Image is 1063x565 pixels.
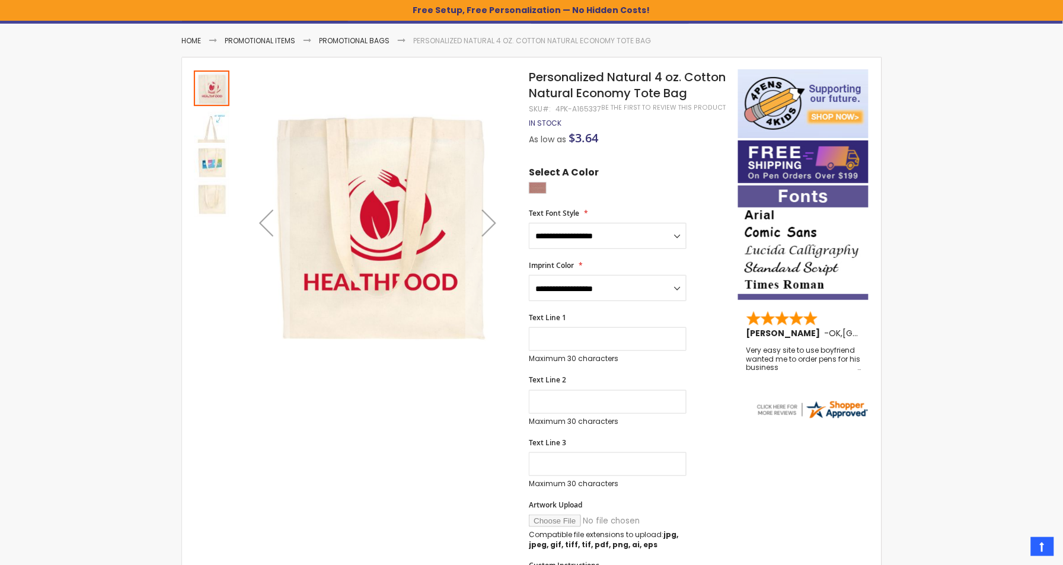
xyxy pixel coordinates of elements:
span: Artwork Upload [529,500,582,510]
img: Free shipping on orders over $199 [738,141,869,183]
img: Personalized Natural 4 oz. Cotton Natural Economy Tote Bag [194,107,229,143]
p: Maximum 30 characters [529,479,687,489]
img: 4pens 4 kids [738,69,869,138]
span: Imprint Color [529,260,574,270]
span: - , [825,327,930,339]
div: Previous [242,69,290,377]
a: Promotional Items [225,36,296,46]
p: Maximum 30 characters [529,354,687,363]
img: Personalized Natural 4 oz. Cotton Natural Economy Tote Bag [242,86,513,357]
span: Text Font Style [529,208,579,218]
span: Select A Color [529,166,599,182]
div: Availability [529,119,561,128]
iframe: Google Customer Reviews [965,533,1063,565]
a: 4pens.com certificate URL [755,413,869,423]
strong: SKU [529,104,551,114]
strong: jpg, jpeg, gif, tiff, tif, pdf, png, ai, eps [529,529,678,549]
img: Personalized Natural 4 oz. Cotton Natural Economy Tote Bag [194,181,229,216]
span: Text Line 1 [529,312,566,323]
a: Be the first to review this product [601,103,726,112]
div: Very easy site to use boyfriend wanted me to order pens for his business [746,346,861,372]
p: Compatible file extensions to upload: [529,530,687,549]
span: OK [829,327,841,339]
li: Personalized Natural 4 oz. Cotton Natural Economy Tote Bag [414,36,652,46]
img: 4pens.com widget logo [755,399,869,420]
div: Personalized Natural 4 oz. Cotton Natural Economy Tote Bag [194,69,231,106]
span: $3.64 [569,130,598,146]
img: Personalized Natural 4 oz. Cotton Natural Economy Tote Bag [194,144,229,180]
a: Home [182,36,202,46]
span: [GEOGRAPHIC_DATA] [843,327,930,339]
span: Personalized Natural 4 oz. Cotton Natural Economy Tote Bag [529,69,726,101]
div: Personalized Natural 4 oz. Cotton Natural Economy Tote Bag [194,180,229,216]
img: font-personalization-examples [738,186,869,300]
span: Text Line 3 [529,438,566,448]
div: Personalized Natural 4 oz. Cotton Natural Economy Tote Bag [194,143,231,180]
span: As low as [529,133,566,145]
div: Personalized Natural 4 oz. Cotton Natural Economy Tote Bag [194,106,231,143]
div: Natural [529,182,547,194]
div: Next [465,69,513,377]
div: 4PK-A165337 [556,104,601,114]
a: Promotional Bags [320,36,390,46]
span: Text Line 2 [529,375,566,385]
span: [PERSON_NAME] [746,327,825,339]
p: Maximum 30 characters [529,417,687,426]
span: In stock [529,118,561,128]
